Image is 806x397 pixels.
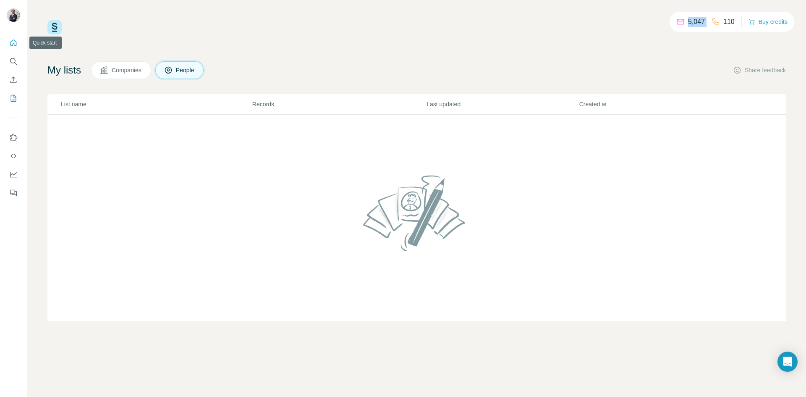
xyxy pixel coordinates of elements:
[176,66,195,74] span: People
[748,16,788,28] button: Buy credits
[360,168,474,258] img: No lists found
[733,66,786,74] button: Share feedback
[427,100,578,108] p: Last updated
[7,91,20,106] button: My lists
[688,17,705,27] p: 5,047
[7,35,20,50] button: Quick start
[7,185,20,200] button: Feedback
[47,63,81,77] h4: My lists
[61,100,251,108] p: List name
[7,72,20,87] button: Enrich CSV
[7,148,20,163] button: Use Surfe API
[7,54,20,69] button: Search
[112,66,142,74] span: Companies
[723,17,735,27] p: 110
[777,352,798,372] div: Open Intercom Messenger
[7,130,20,145] button: Use Surfe on LinkedIn
[7,167,20,182] button: Dashboard
[7,8,20,22] img: Avatar
[47,20,62,34] img: Surfe Logo
[579,100,731,108] p: Created at
[252,100,426,108] p: Records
